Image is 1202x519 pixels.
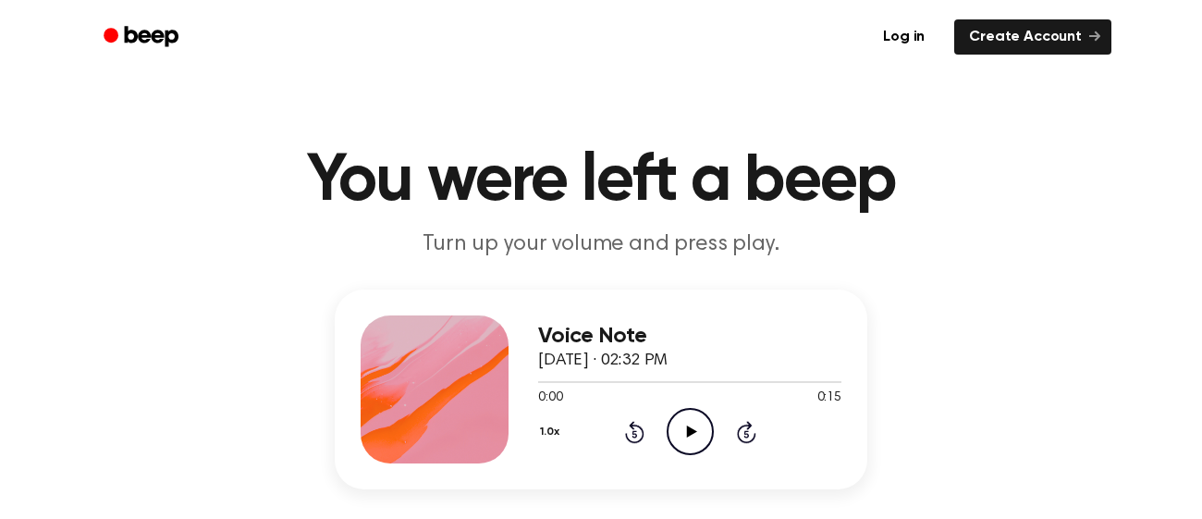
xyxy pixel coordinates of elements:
a: Log in [865,16,943,58]
h3: Voice Note [538,324,841,349]
a: Beep [91,19,195,56]
a: Create Account [954,19,1111,55]
span: 0:00 [538,389,562,408]
p: Turn up your volume and press play. [246,229,956,260]
span: 0:15 [817,389,841,408]
button: 1.0x [538,416,566,448]
h1: You were left a beep [128,148,1074,215]
span: [DATE] · 02:32 PM [538,352,668,369]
